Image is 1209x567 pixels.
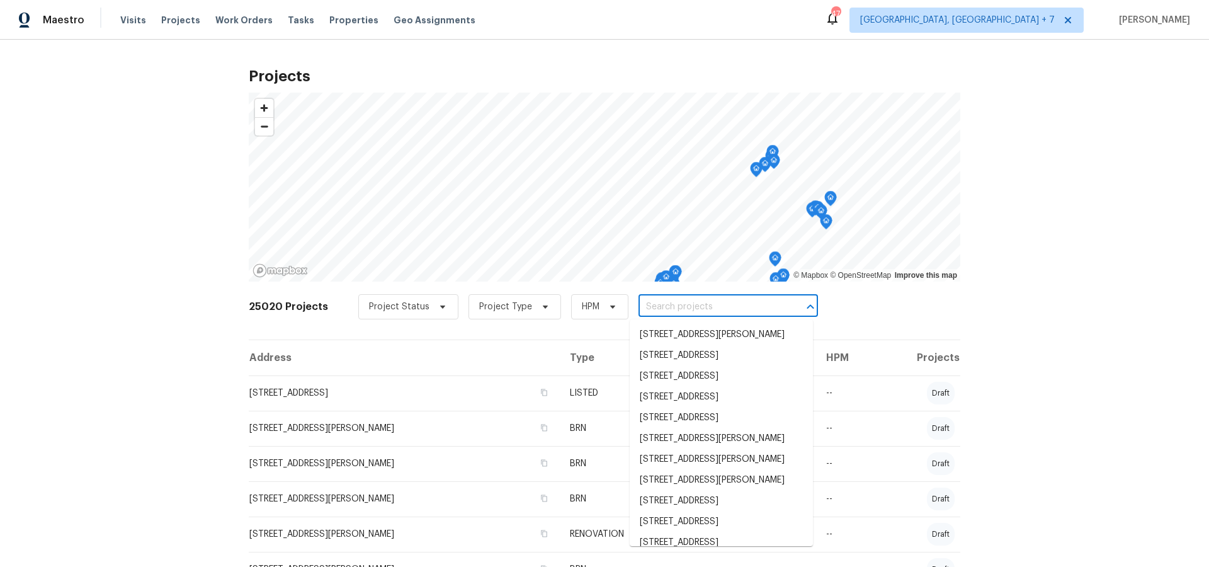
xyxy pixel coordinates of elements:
div: Map marker [660,270,673,290]
div: draft [927,488,955,510]
div: Map marker [812,201,824,220]
li: [STREET_ADDRESS] [630,512,813,532]
div: Map marker [669,265,682,285]
th: Address [249,340,560,375]
span: Zoom out [255,118,273,135]
button: Zoom out [255,117,273,135]
span: Properties [329,14,378,26]
div: Map marker [656,272,668,292]
td: RENOVATION [560,517,659,552]
div: Map marker [766,145,779,164]
div: Map marker [669,265,681,285]
div: Map marker [667,277,680,297]
td: LISTED [560,375,659,411]
div: draft [927,452,955,475]
td: [STREET_ADDRESS][PERSON_NAME] [249,446,560,481]
div: Map marker [777,268,790,288]
div: Map marker [765,149,778,169]
button: Copy Address [538,493,550,504]
li: [STREET_ADDRESS] [630,345,813,366]
span: HPM [582,301,599,313]
span: Visits [120,14,146,26]
li: [STREET_ADDRESS] [630,408,813,428]
td: [STREET_ADDRESS][PERSON_NAME] [249,481,560,517]
button: Copy Address [538,387,550,398]
button: Zoom in [255,99,273,117]
div: Map marker [806,202,819,222]
h2: 25020 Projects [249,301,328,313]
a: OpenStreetMap [830,271,891,280]
button: Copy Address [538,457,550,469]
button: Close [802,298,819,316]
span: Project Status [369,301,429,313]
li: [STREET_ADDRESS] [630,387,813,408]
td: -- [816,517,873,552]
div: 47 [831,8,840,20]
li: [STREET_ADDRESS][PERSON_NAME] [630,324,813,345]
th: HPM [816,340,873,375]
li: [STREET_ADDRESS][PERSON_NAME] [630,449,813,470]
span: Geo Assignments [394,14,475,26]
div: Map marker [815,204,827,224]
div: Map marker [750,162,763,181]
span: Tasks [288,16,314,25]
span: Project Type [479,301,532,313]
div: Map marker [759,157,771,176]
div: Map marker [824,191,837,210]
li: [STREET_ADDRESS] [630,532,813,553]
canvas: Map [249,93,960,282]
a: Mapbox [793,271,828,280]
div: Map marker [654,276,667,295]
span: Projects [161,14,200,26]
a: Improve this map [895,271,957,280]
li: [STREET_ADDRESS] [630,491,813,512]
li: [STREET_ADDRESS][PERSON_NAME] [630,428,813,449]
span: [PERSON_NAME] [1114,14,1190,26]
div: Map marker [769,272,782,292]
td: -- [816,481,873,517]
div: Map marker [820,214,832,234]
td: BRN [560,481,659,517]
input: Search projects [639,297,783,317]
a: Mapbox homepage [253,263,308,278]
button: Copy Address [538,422,550,433]
div: Map marker [768,154,780,173]
td: -- [816,411,873,446]
li: [STREET_ADDRESS] [630,366,813,387]
div: draft [927,417,955,440]
td: BRN [560,411,659,446]
div: draft [927,523,955,546]
th: Type [560,340,659,375]
td: BRN [560,446,659,481]
span: Work Orders [215,14,273,26]
td: [STREET_ADDRESS][PERSON_NAME] [249,411,560,446]
button: Copy Address [538,528,550,539]
td: -- [816,375,873,411]
th: Projects [873,340,960,375]
div: Map marker [809,200,822,220]
td: -- [816,446,873,481]
div: Map marker [659,271,672,290]
td: [STREET_ADDRESS][PERSON_NAME] [249,517,560,552]
span: Maestro [43,14,84,26]
h2: Projects [249,70,960,83]
li: [STREET_ADDRESS][PERSON_NAME] [630,470,813,491]
div: Map marker [769,251,781,271]
div: draft [927,382,955,404]
td: [STREET_ADDRESS] [249,375,560,411]
span: [GEOGRAPHIC_DATA], [GEOGRAPHIC_DATA] + 7 [860,14,1055,26]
